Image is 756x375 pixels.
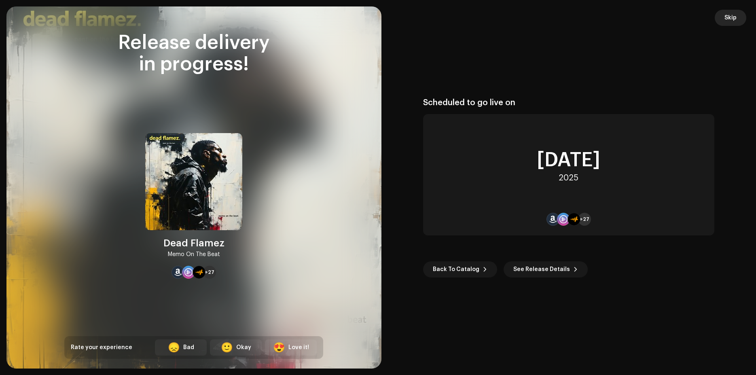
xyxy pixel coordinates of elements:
button: Back To Catalog [423,261,497,278]
img: a54e2ceb-12a0-48d0-a5ac-a7e238ed74ce [145,133,242,230]
div: Love it! [288,343,309,352]
span: Skip [724,10,737,26]
span: See Release Details [513,261,570,278]
div: Memo On The Beat [168,250,220,259]
div: 2025 [559,173,578,183]
span: +27 [580,216,589,222]
span: Rate your experience [71,345,132,350]
div: Scheduled to go live on [423,98,714,108]
span: +27 [205,269,214,275]
div: 🙂 [221,343,233,352]
div: Dead Flamez [163,237,224,250]
div: 😞 [168,343,180,352]
button: See Release Details [504,261,588,278]
div: 😍 [273,343,285,352]
div: Okay [236,343,251,352]
span: Back To Catalog [433,261,479,278]
div: [DATE] [537,150,600,170]
div: Bad [183,343,194,352]
div: Release delivery in progress! [64,32,323,75]
button: Skip [715,10,746,26]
